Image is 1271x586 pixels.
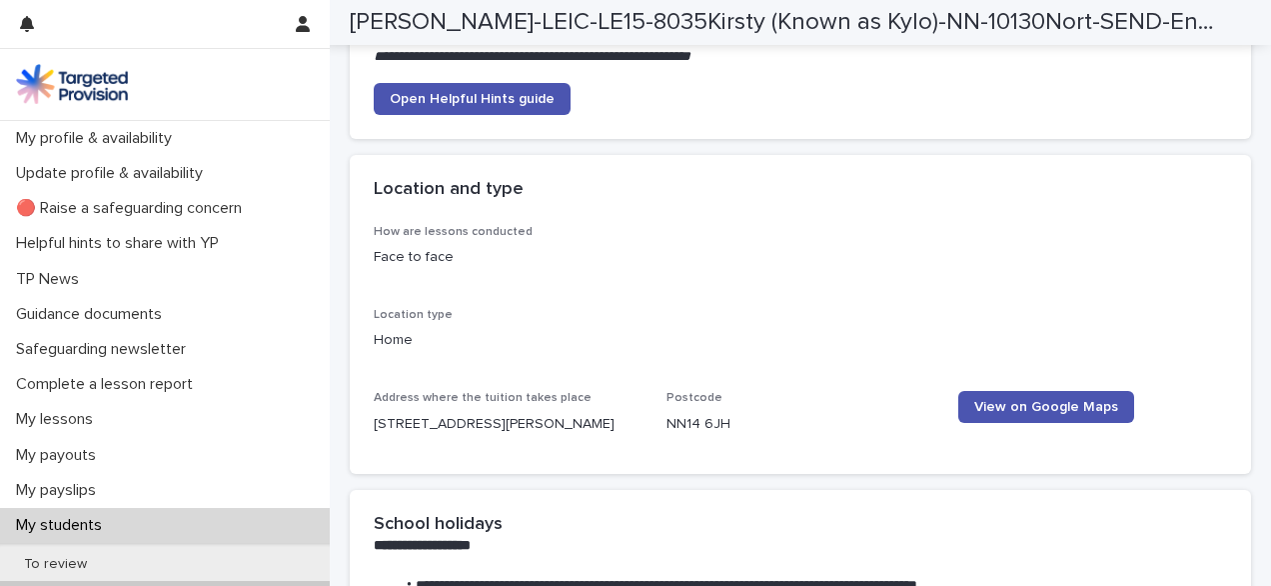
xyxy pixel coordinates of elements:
img: M5nRWzHhSzIhMunXDL62 [16,64,128,104]
p: TP News [8,270,95,289]
span: Location type [374,309,453,321]
span: Postcode [666,392,722,404]
h2: School holidays [374,514,503,536]
h2: BeatrizS-LEIC-LE15-8035Kirsty (Known as Kylo)-NN-10130Nort-SEND-English KS4 Maths KS4 English Fun... [350,8,1228,37]
span: View on Google Maps [974,400,1118,414]
p: 🔴 Raise a safeguarding concern [8,199,258,218]
a: View on Google Maps [958,391,1134,423]
p: My lessons [8,410,109,429]
p: Guidance documents [8,305,178,324]
p: [STREET_ADDRESS][PERSON_NAME] [374,414,642,435]
p: My students [8,516,118,535]
span: Open Helpful Hints guide [390,92,555,106]
span: Address where the tuition takes place [374,392,592,404]
p: To review [8,556,103,573]
p: Home [374,330,1227,351]
p: Complete a lesson report [8,375,209,394]
p: My profile & availability [8,129,188,148]
p: NN14 6JH [666,414,935,435]
p: My payouts [8,446,112,465]
p: My payslips [8,481,112,500]
h2: Location and type [374,179,524,201]
p: Safeguarding newsletter [8,340,202,359]
p: Helpful hints to share with YP [8,234,235,253]
a: Open Helpful Hints guide [374,83,571,115]
p: Update profile & availability [8,164,219,183]
p: Face to face [374,247,642,268]
span: How are lessons conducted [374,226,533,238]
